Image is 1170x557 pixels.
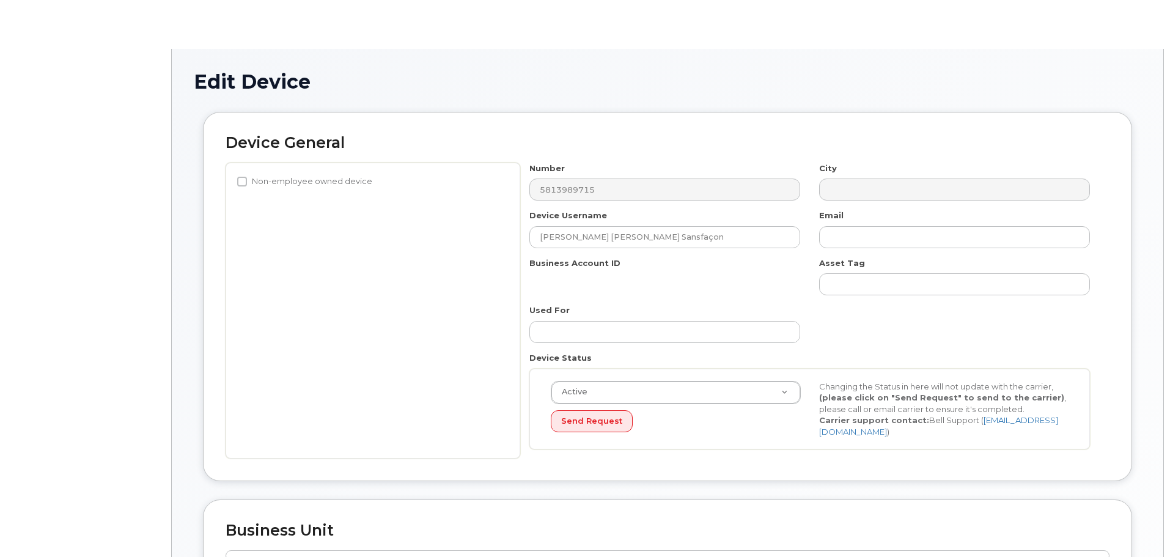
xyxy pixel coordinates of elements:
h1: Edit Device [194,71,1141,92]
a: Active [551,382,800,404]
h2: Device General [226,135,1109,152]
label: Device Status [529,352,592,364]
label: Device Username [529,210,607,221]
label: Non-employee owned device [237,174,372,189]
h2: Business Unit [226,522,1109,539]
label: City [819,163,837,174]
label: Business Account ID [529,257,620,269]
strong: (please click on "Send Request" to send to the carrier) [819,393,1064,402]
label: Used For [529,304,570,316]
input: Non-employee owned device [237,177,247,186]
span: Active [554,386,587,397]
strong: Carrier support contact: [819,415,929,425]
div: Changing the Status in here will not update with the carrier, , please call or email carrier to e... [810,381,1078,438]
label: Asset Tag [819,257,865,269]
label: Email [819,210,844,221]
label: Number [529,163,565,174]
button: Send Request [551,410,633,433]
a: [EMAIL_ADDRESS][DOMAIN_NAME] [819,415,1058,437]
